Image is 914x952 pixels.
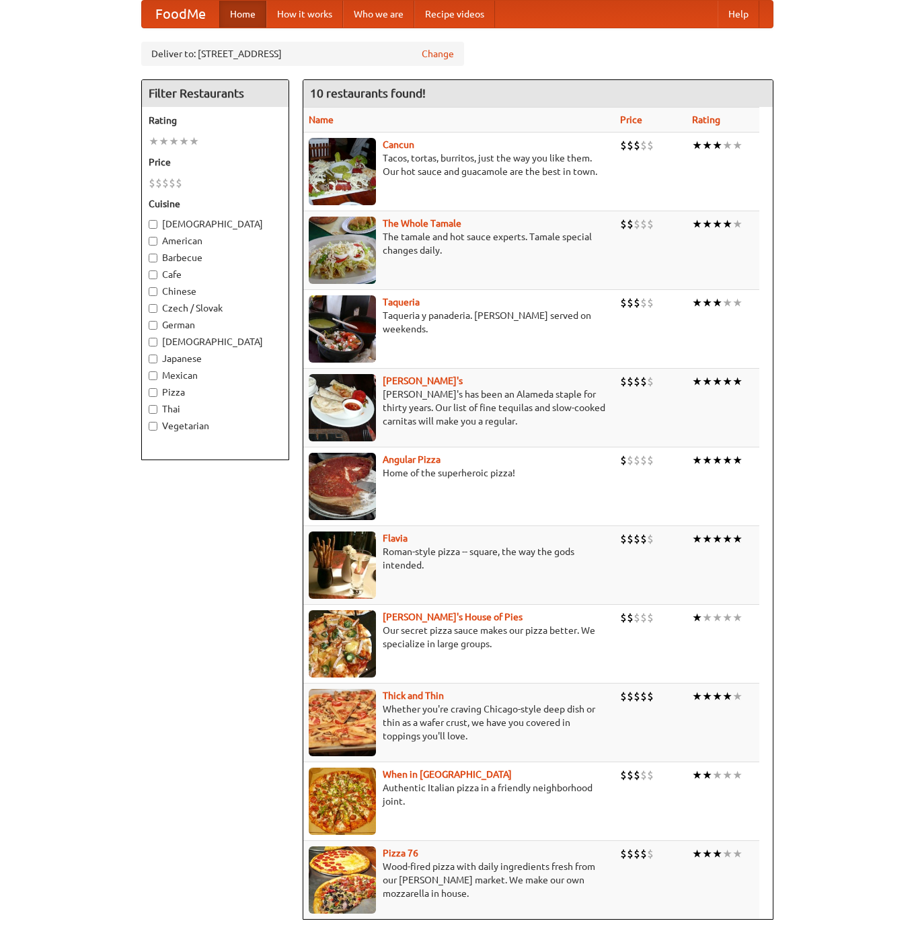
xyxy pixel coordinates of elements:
a: Pizza 76 [383,848,418,858]
li: $ [634,768,640,782]
a: When in [GEOGRAPHIC_DATA] [383,769,512,780]
li: ★ [722,295,732,310]
li: $ [647,453,654,468]
img: cancun.jpg [309,138,376,205]
p: Roman-style pizza -- square, the way the gods intended. [309,545,610,572]
input: Mexican [149,371,157,380]
li: $ [640,532,647,546]
li: $ [162,176,169,190]
a: Angular Pizza [383,454,441,465]
li: $ [627,846,634,861]
label: Chinese [149,285,282,298]
label: Thai [149,402,282,416]
li: ★ [702,453,712,468]
li: $ [640,610,647,625]
li: $ [620,532,627,546]
a: Cancun [383,139,414,150]
input: [DEMOGRAPHIC_DATA] [149,220,157,229]
li: ★ [712,217,722,231]
input: Cafe [149,270,157,279]
li: ★ [702,138,712,153]
li: ★ [712,610,722,625]
li: $ [634,532,640,546]
li: ★ [722,453,732,468]
li: $ [647,846,654,861]
li: ★ [702,217,712,231]
li: $ [620,138,627,153]
li: ★ [712,374,722,389]
li: ★ [732,295,742,310]
li: ★ [692,138,702,153]
li: $ [627,768,634,782]
h4: Filter Restaurants [142,80,289,107]
li: $ [169,176,176,190]
div: Deliver to: [STREET_ADDRESS] [141,42,464,66]
li: $ [627,217,634,231]
li: $ [647,532,654,546]
li: $ [647,138,654,153]
li: ★ [702,689,712,704]
a: Taqueria [383,297,420,307]
li: ★ [692,610,702,625]
li: ★ [722,138,732,153]
img: flavia.jpg [309,532,376,599]
li: $ [640,453,647,468]
li: ★ [702,295,712,310]
img: luigis.jpg [309,610,376,678]
li: $ [634,453,640,468]
li: ★ [169,134,179,149]
p: Wood-fired pizza with daily ingredients fresh from our [PERSON_NAME] market. We make our own mozz... [309,860,610,900]
a: FoodMe [142,1,219,28]
a: Home [219,1,266,28]
li: $ [634,374,640,389]
p: Tacos, tortas, burritos, just the way you like them. Our hot sauce and guacamole are the best in ... [309,151,610,178]
li: $ [620,374,627,389]
label: American [149,234,282,248]
li: ★ [722,217,732,231]
input: Pizza [149,388,157,397]
h5: Cuisine [149,197,282,211]
label: [DEMOGRAPHIC_DATA] [149,335,282,349]
li: $ [634,217,640,231]
a: Flavia [383,533,408,544]
img: angular.jpg [309,453,376,520]
li: ★ [722,768,732,782]
li: ★ [692,689,702,704]
p: Our secret pizza sauce makes our pizza better. We specialize in large groups. [309,624,610,651]
li: $ [634,295,640,310]
li: $ [620,689,627,704]
li: $ [627,138,634,153]
input: German [149,321,157,330]
li: $ [647,689,654,704]
label: Japanese [149,352,282,365]
img: wholetamale.jpg [309,217,376,284]
li: $ [627,689,634,704]
input: Japanese [149,355,157,363]
h5: Price [149,155,282,169]
label: [DEMOGRAPHIC_DATA] [149,217,282,231]
li: ★ [712,138,722,153]
li: ★ [722,374,732,389]
input: [DEMOGRAPHIC_DATA] [149,338,157,346]
li: ★ [732,217,742,231]
label: Mexican [149,369,282,382]
p: [PERSON_NAME]'s has been an Alameda staple for thirty years. Our list of fine tequilas and slow-c... [309,388,610,428]
li: ★ [159,134,169,149]
p: The tamale and hot sauce experts. Tamale special changes daily. [309,230,610,257]
li: $ [620,217,627,231]
li: $ [634,610,640,625]
a: The Whole Tamale [383,218,461,229]
li: ★ [722,532,732,546]
li: ★ [702,374,712,389]
li: ★ [722,689,732,704]
li: $ [627,374,634,389]
li: ★ [722,610,732,625]
li: ★ [732,138,742,153]
li: $ [620,846,627,861]
li: $ [620,610,627,625]
b: [PERSON_NAME]'s [383,375,463,386]
label: German [149,318,282,332]
input: Czech / Slovak [149,304,157,313]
